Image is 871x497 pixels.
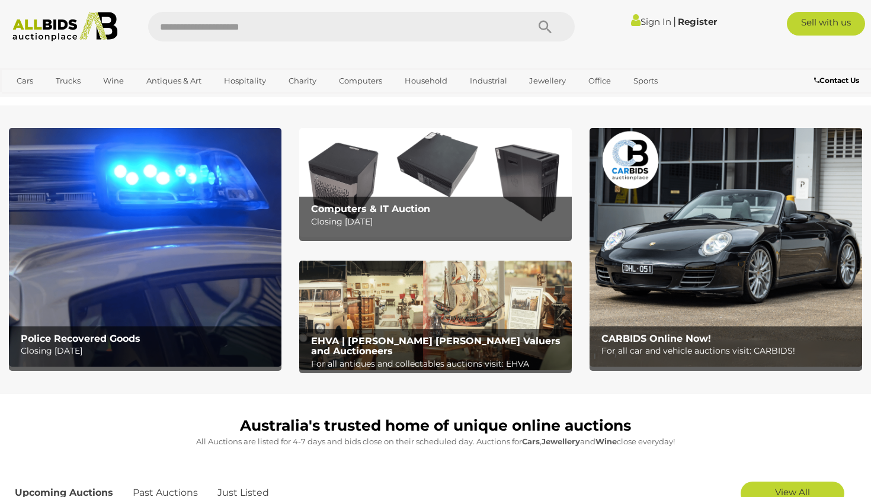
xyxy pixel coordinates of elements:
[9,91,108,110] a: [GEOGRAPHIC_DATA]
[9,71,41,91] a: Cars
[299,128,572,237] a: Computers & IT Auction Computers & IT Auction Closing [DATE]
[331,71,390,91] a: Computers
[601,344,857,358] p: For all car and vehicle auctions visit: CARBIDS!
[9,128,281,367] img: Police Recovered Goods
[542,437,580,446] strong: Jewellery
[515,12,575,41] button: Search
[48,71,88,91] a: Trucks
[787,12,865,36] a: Sell with us
[311,335,561,357] b: EHVA | [PERSON_NAME] [PERSON_NAME] Valuers and Auctioneers
[673,15,676,28] span: |
[522,437,540,446] strong: Cars
[299,128,572,237] img: Computers & IT Auction
[9,128,281,367] a: Police Recovered Goods Police Recovered Goods Closing [DATE]
[462,71,515,91] a: Industrial
[601,333,711,344] b: CARBIDS Online Now!
[590,128,862,367] img: CARBIDS Online Now!
[595,437,617,446] strong: Wine
[581,71,619,91] a: Office
[311,203,430,214] b: Computers & IT Auction
[7,12,124,41] img: Allbids.com.au
[626,71,665,91] a: Sports
[299,261,572,370] a: EHVA | Evans Hastings Valuers and Auctioneers EHVA | [PERSON_NAME] [PERSON_NAME] Valuers and Auct...
[590,128,862,367] a: CARBIDS Online Now! CARBIDS Online Now! For all car and vehicle auctions visit: CARBIDS!
[814,74,862,87] a: Contact Us
[281,71,324,91] a: Charity
[21,333,140,344] b: Police Recovered Goods
[21,344,276,358] p: Closing [DATE]
[814,76,859,85] b: Contact Us
[15,435,856,448] p: All Auctions are listed for 4-7 days and bids close on their scheduled day. Auctions for , and cl...
[311,214,566,229] p: Closing [DATE]
[139,71,209,91] a: Antiques & Art
[521,71,574,91] a: Jewellery
[397,71,455,91] a: Household
[15,418,856,434] h1: Australia's trusted home of unique online auctions
[631,16,671,27] a: Sign In
[95,71,132,91] a: Wine
[311,357,566,371] p: For all antiques and collectables auctions visit: EHVA
[299,261,572,370] img: EHVA | Evans Hastings Valuers and Auctioneers
[678,16,717,27] a: Register
[216,71,274,91] a: Hospitality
